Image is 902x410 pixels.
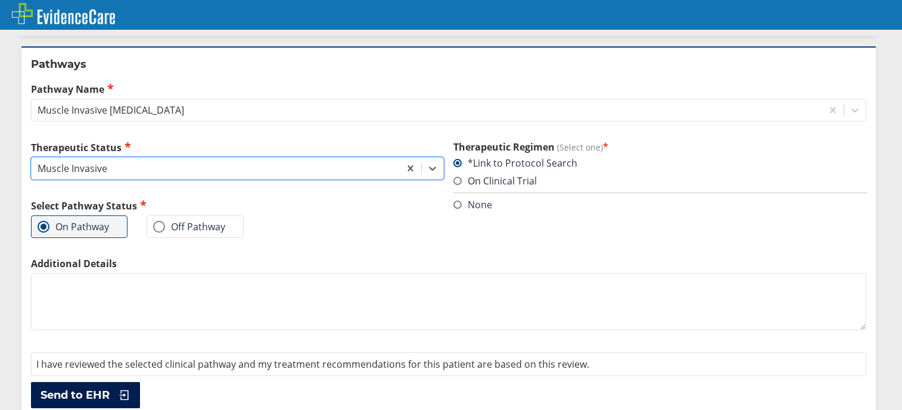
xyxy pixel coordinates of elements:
label: Pathway Name [31,82,866,96]
div: Muscle Invasive [MEDICAL_DATA] [38,104,184,117]
img: EvidenceCare [12,3,115,24]
label: Therapeutic Status [31,140,444,154]
h3: Therapeutic Regimen [453,140,866,154]
div: Muscle Invasive [38,162,107,175]
label: None [453,198,492,211]
label: Additional Details [31,257,866,270]
h2: Select Pathway Status [31,199,444,212]
button: Send to EHR [31,382,140,408]
h2: Pathways [31,57,866,71]
span: I have reviewed the selected clinical pathway and my treatment recommendations for this patient a... [36,358,589,371]
label: Off Pathway [153,221,225,233]
label: *Link to Protocol Search [453,157,577,170]
label: On Pathway [38,221,109,233]
label: On Clinical Trial [453,174,537,187]
span: Send to EHR [41,388,110,402]
span: (Select one) [557,142,603,153]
